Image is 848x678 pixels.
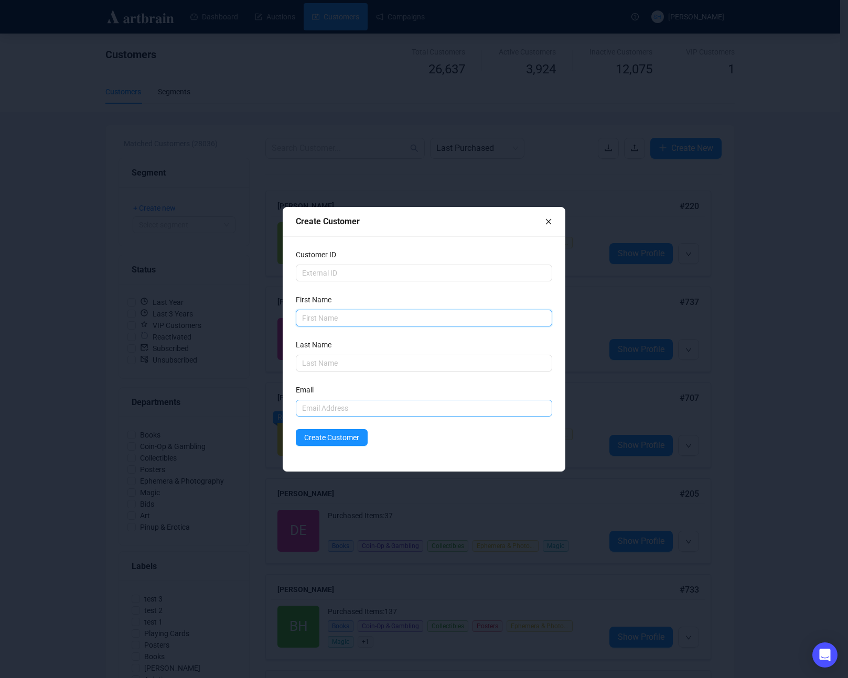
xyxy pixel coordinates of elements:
span: Create Customer [304,432,359,443]
label: Customer ID [296,249,343,260]
div: Create Customer [296,215,545,228]
label: Last Name [296,339,338,351]
input: External ID [296,265,552,281]
label: First Name [296,294,338,305]
input: Last Name [296,355,552,371]
input: First Name [296,310,552,326]
button: Create Customer [296,429,368,446]
div: Open Intercom Messenger [812,642,838,668]
input: Email Address [296,400,552,417]
span: close [545,218,552,225]
label: Email [296,384,320,396]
